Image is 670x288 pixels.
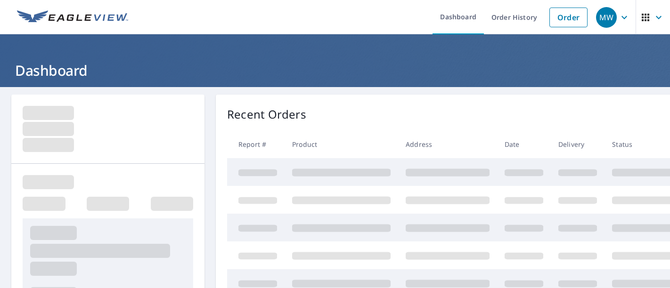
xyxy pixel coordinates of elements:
div: MW [596,7,617,28]
th: Product [285,130,398,158]
th: Date [497,130,551,158]
img: EV Logo [17,10,128,24]
p: Recent Orders [227,106,306,123]
th: Address [398,130,497,158]
a: Order [549,8,588,27]
th: Report # [227,130,285,158]
h1: Dashboard [11,61,659,80]
th: Delivery [551,130,605,158]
